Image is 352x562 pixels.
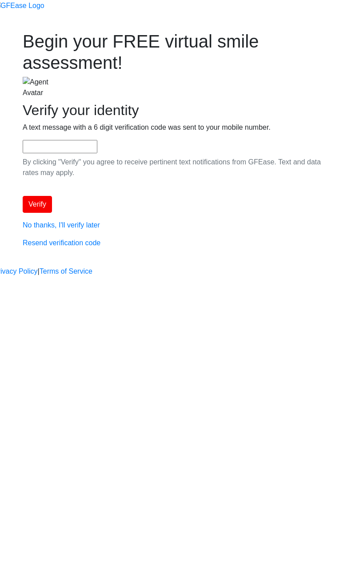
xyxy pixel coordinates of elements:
a: Terms of Service [40,266,92,277]
button: Verify [23,196,52,213]
img: Agent Avatar [23,77,63,98]
p: By clicking "Verify" you agree to receive pertinent text notifications from GFEase. Text and data... [23,157,329,178]
h1: Begin your FREE virtual smile assessment! [23,31,329,73]
p: A text message with a 6 digit verification code was sent to your mobile number. [23,122,329,133]
a: No thanks, I'll verify later [23,221,100,229]
h2: Verify your identity [23,102,329,119]
a: Resend verification code [23,239,100,247]
a: | [38,266,40,277]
